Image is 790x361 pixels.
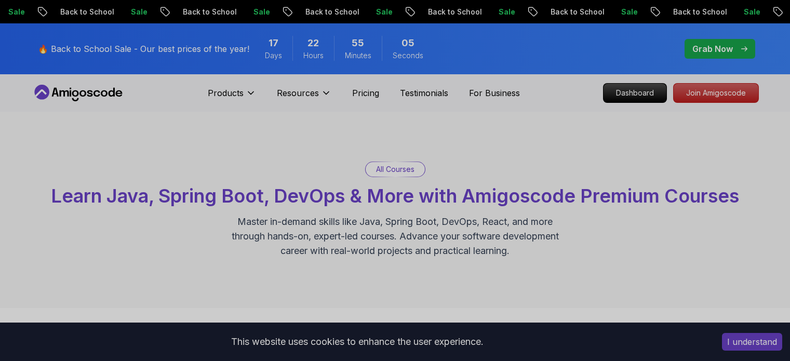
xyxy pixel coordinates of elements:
[722,333,782,351] button: Accept cookies
[122,7,155,17] p: Sale
[393,50,423,61] span: Seconds
[307,36,319,50] span: 22 Hours
[674,84,758,102] p: Join Amigoscode
[400,87,448,99] a: Testimonials
[345,50,371,61] span: Minutes
[269,36,278,50] span: 17 Days
[245,7,278,17] p: Sale
[297,7,367,17] p: Back to School
[490,7,523,17] p: Sale
[612,7,646,17] p: Sale
[277,87,331,108] button: Resources
[603,83,667,103] a: Dashboard
[664,7,735,17] p: Back to School
[673,83,759,103] a: Join Amigoscode
[735,7,768,17] p: Sale
[542,7,612,17] p: Back to School
[38,43,249,55] p: 🔥 Back to School Sale - Our best prices of the year!
[303,50,324,61] span: Hours
[352,87,379,99] a: Pricing
[352,36,364,50] span: 55 Minutes
[221,215,570,258] p: Master in-demand skills like Java, Spring Boot, DevOps, React, and more through hands-on, expert-...
[692,43,733,55] p: Grab Now
[51,7,122,17] p: Back to School
[208,87,256,108] button: Products
[174,7,245,17] p: Back to School
[265,50,282,61] span: Days
[277,87,319,99] p: Resources
[8,330,706,353] div: This website uses cookies to enhance the user experience.
[51,184,739,207] span: Learn Java, Spring Boot, DevOps & More with Amigoscode Premium Courses
[419,7,490,17] p: Back to School
[604,84,666,102] p: Dashboard
[401,36,414,50] span: 5 Seconds
[367,7,400,17] p: Sale
[469,87,520,99] a: For Business
[208,87,244,99] p: Products
[376,164,414,175] p: All Courses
